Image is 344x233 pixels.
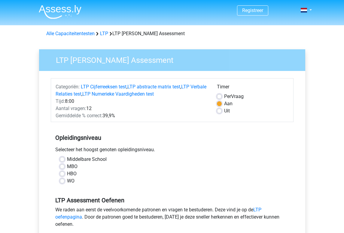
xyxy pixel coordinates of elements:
[56,106,86,111] span: Aantal vragen:
[56,84,80,90] span: Categoriën:
[242,8,263,13] a: Registreer
[56,113,102,118] span: Gemiddelde % correct:
[100,31,108,36] a: LTP
[51,112,212,119] div: 39,9%
[217,83,289,93] div: Timer
[127,84,180,90] a: LTP abstracte matrix test
[46,31,95,36] a: Alle Capaciteitentesten
[44,30,300,37] div: LTP [PERSON_NAME] Assessment
[55,197,289,204] h5: LTP Assessment Oefenen
[56,98,65,104] span: Tijd:
[224,93,244,100] label: Vraag
[82,91,154,97] a: LTP Numerieke Vaardigheden test
[55,132,289,144] h5: Opleidingsniveau
[49,53,301,65] h3: LTP [PERSON_NAME] Assessment
[67,177,75,185] label: WO
[81,84,126,90] a: LTP Cijferreeksen test
[39,5,81,19] img: Assessly
[51,83,212,98] div: , , ,
[51,206,294,230] div: We raden aan eerst de veelvoorkomende patronen en vragen te bestuderen. Deze vind je op de . Door...
[67,163,78,170] label: MBO
[224,94,231,99] span: Per
[51,146,294,156] div: Selecteer het hoogst genoten opleidingsniveau.
[224,107,230,115] label: Uit
[51,105,212,112] div: 12
[67,170,77,177] label: HBO
[51,98,212,105] div: 8:00
[224,100,233,107] label: Aan
[67,156,107,163] label: Middelbare School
